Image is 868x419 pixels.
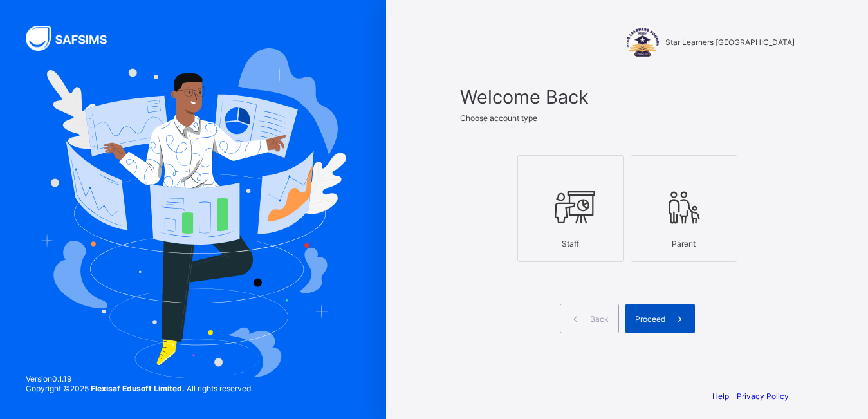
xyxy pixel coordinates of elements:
a: Privacy Policy [737,391,789,401]
span: Choose account type [460,113,537,123]
div: Parent [638,232,730,255]
span: Proceed [635,314,665,324]
span: Version 0.1.19 [26,374,253,384]
img: Hero Image [40,48,346,378]
a: Help [712,391,729,401]
img: SAFSIMS Logo [26,26,122,51]
div: Staff [524,232,617,255]
span: Welcome Back [460,86,795,108]
span: Copyright © 2025 All rights reserved. [26,384,253,393]
strong: Flexisaf Edusoft Limited. [91,384,185,393]
span: Back [590,314,609,324]
span: Star Learners [GEOGRAPHIC_DATA] [665,37,795,47]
